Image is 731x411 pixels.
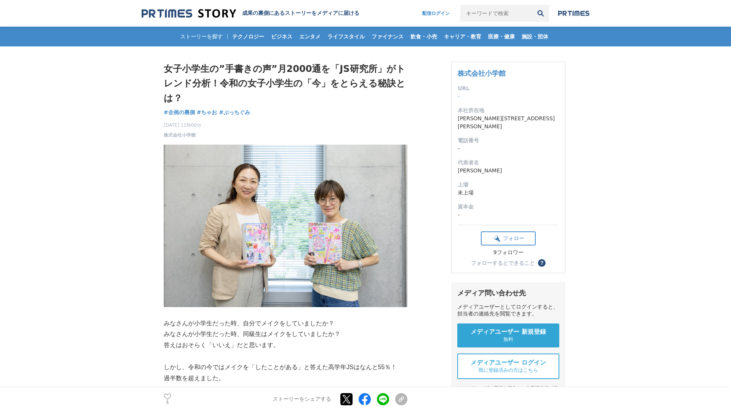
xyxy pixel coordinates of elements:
[458,115,559,131] dd: [PERSON_NAME][STREET_ADDRESS][PERSON_NAME]
[458,92,559,100] dd: -
[458,211,559,219] dd: -
[485,27,518,46] a: 医療・健康
[441,27,484,46] a: キャリア・教育
[197,108,217,116] a: #ちゃお
[407,33,440,40] span: 飲食・小売
[268,33,295,40] span: ビジネス
[457,323,559,347] a: メディアユーザー 新規登録 無料
[229,27,267,46] a: テクノロジー
[458,145,559,153] dd: -
[458,69,506,77] a: 株式会社小学館
[369,33,407,40] span: ファイナンス
[503,336,513,343] span: 無料
[460,5,532,22] input: キーワードで検索
[481,231,536,245] button: フォロー
[296,27,324,46] a: エンタメ
[164,145,407,307] img: thumbnail_0515b5e0-6dc1-11f0-98f6-9fa80f437a35.jpg
[458,137,559,145] dt: 電話番号
[164,122,201,129] span: [DATE] 11時00分
[242,10,359,17] h2: 成果の裏側にあるストーリーをメディアに届ける
[457,304,559,317] div: メディアユーザーとしてログインすると、担当者の連絡先を閲覧できます。
[457,354,559,379] a: メディアユーザー ログイン 既に登録済みの方はこちら
[458,181,559,189] dt: 上場
[268,27,295,46] a: ビジネス
[458,84,559,92] dt: URL
[324,27,368,46] a: ライフスタイル
[164,108,195,116] a: #企画の裏側
[415,5,457,22] a: 配信ログイン
[479,367,538,374] span: 既に登録済みの方はこちら
[142,8,359,19] a: 成果の裏側にあるストーリーをメディアに届ける 成果の裏側にあるストーリーをメディアに届ける
[519,33,551,40] span: 施設・団体
[471,260,535,266] div: フォローするとできること
[532,5,549,22] button: 検索
[538,259,546,267] button: ？
[471,359,546,367] span: メディアユーザー ログイン
[197,109,217,116] span: #ちゃお
[458,189,559,197] dd: 未上場
[407,27,440,46] a: 飲食・小売
[457,288,559,298] div: メディア問い合わせ先
[485,33,518,40] span: 医療・健康
[519,27,551,46] a: 施設・団体
[164,318,407,329] p: みなさんが小学生だった時、自分でメイクをしていましたか？
[296,33,324,40] span: エンタメ
[164,362,407,373] p: しかし、令和の今ではメイクを「したことがある」と答えた高学年JSはなんと55％！
[458,167,559,175] dd: [PERSON_NAME]
[164,109,195,116] span: #企画の裏側
[219,109,250,116] span: #ぷっちぐみ
[164,401,171,405] p: 5
[142,8,236,19] img: 成果の裏側にあるストーリーをメディアに届ける
[273,396,331,403] p: ストーリーをシェアする
[471,328,546,336] span: メディアユーザー 新規登録
[164,62,407,105] h1: 女子小学生の”手書きの声”月2000通を「JS研究所」がトレンド分析！令和の女子小学生の「今」をとらえる秘訣とは？
[458,107,559,115] dt: 本社所在地
[324,33,368,40] span: ライフスタイル
[164,373,407,384] p: 過半数を超えました。
[369,27,407,46] a: ファイナンス
[539,260,544,266] span: ？
[164,329,407,340] p: みなさんが小学生だった時、同級生はメイクをしていましたか？
[558,10,589,16] img: prtimes
[164,132,196,139] a: 株式会社小学館
[458,203,559,211] dt: 資本金
[441,33,484,40] span: キャリア・教育
[219,108,250,116] a: #ぷっちぐみ
[458,159,559,167] dt: 代表者名
[229,33,267,40] span: テクノロジー
[481,249,536,256] div: 9フォロワー
[164,340,407,351] p: 答えはおそらく「いいえ」だと思います。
